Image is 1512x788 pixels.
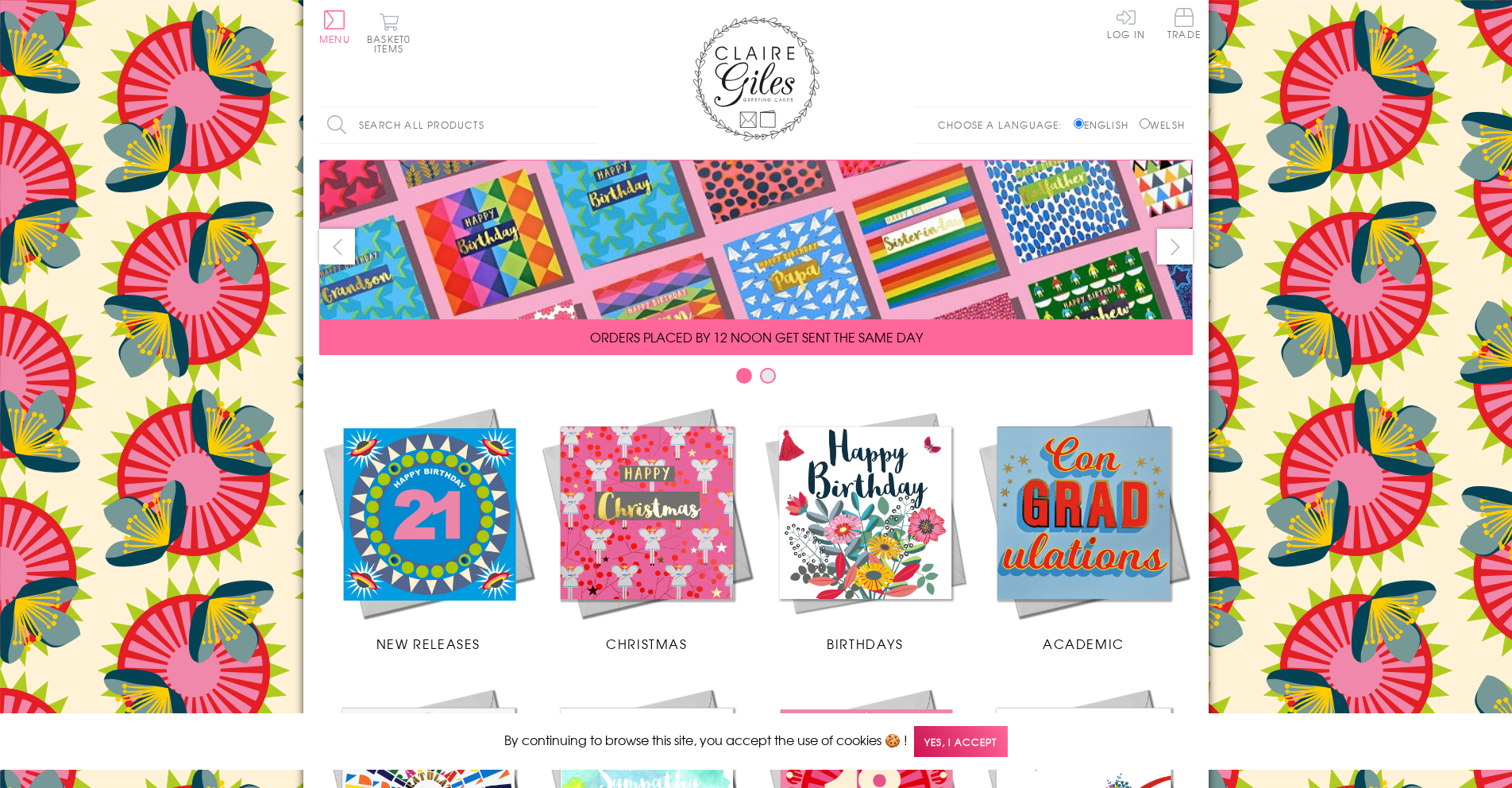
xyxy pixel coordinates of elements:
a: Academic [974,404,1193,653]
span: ORDERS PLACED BY 12 NOON GET SENT THE SAME DAY [590,327,923,346]
button: Carousel Page 2 [760,368,776,384]
button: next [1157,229,1193,265]
span: 0 items [374,32,411,56]
span: Trade [1167,8,1201,39]
p: Choose a language: [938,118,1070,132]
input: Search all products [319,107,597,143]
span: Yes, I accept [914,726,1008,757]
label: English [1074,118,1136,132]
span: Christmas [606,634,687,653]
span: Birthdays [827,634,903,653]
button: Basket0 items [367,13,411,53]
span: New Releases [376,634,480,653]
input: Welsh [1140,118,1150,129]
a: Christmas [538,404,756,653]
a: Birthdays [756,404,974,653]
div: Carousel Pagination [319,367,1193,392]
label: Welsh [1140,118,1185,132]
span: Menu [319,32,350,46]
a: Trade [1167,8,1201,42]
button: prev [319,229,355,265]
a: New Releases [319,404,538,653]
button: Carousel Page 1 (Current Slide) [736,368,752,384]
img: Claire Giles Greetings Cards [692,16,820,141]
button: Menu [319,10,350,44]
input: English [1074,118,1084,129]
input: Search [581,107,597,143]
span: Academic [1043,634,1124,653]
a: Log In [1107,8,1145,39]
